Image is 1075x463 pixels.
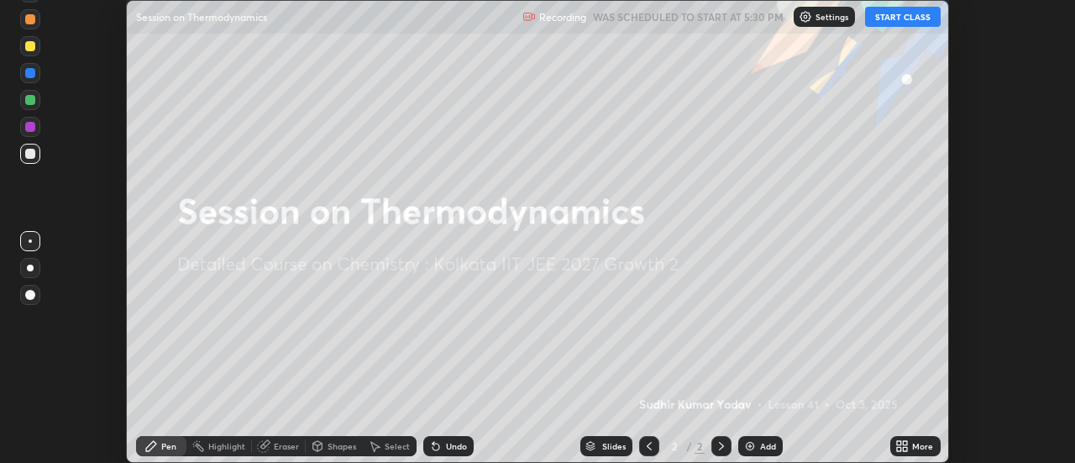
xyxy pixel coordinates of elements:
div: Pen [161,442,176,450]
div: 2 [695,439,705,454]
p: Settings [815,13,848,21]
img: class-settings-icons [799,10,812,24]
div: 2 [666,441,683,451]
img: recording.375f2c34.svg [522,10,536,24]
p: Recording [539,11,586,24]
p: Session on Thermodynamics [136,10,267,24]
div: Shapes [328,442,356,450]
div: Highlight [208,442,245,450]
div: Slides [602,442,626,450]
h5: WAS SCHEDULED TO START AT 5:30 PM [593,9,784,24]
div: More [912,442,933,450]
div: Select [385,442,410,450]
div: Undo [446,442,467,450]
div: Add [760,442,776,450]
div: Eraser [274,442,299,450]
button: START CLASS [865,7,941,27]
div: / [686,441,691,451]
img: add-slide-button [743,439,757,453]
